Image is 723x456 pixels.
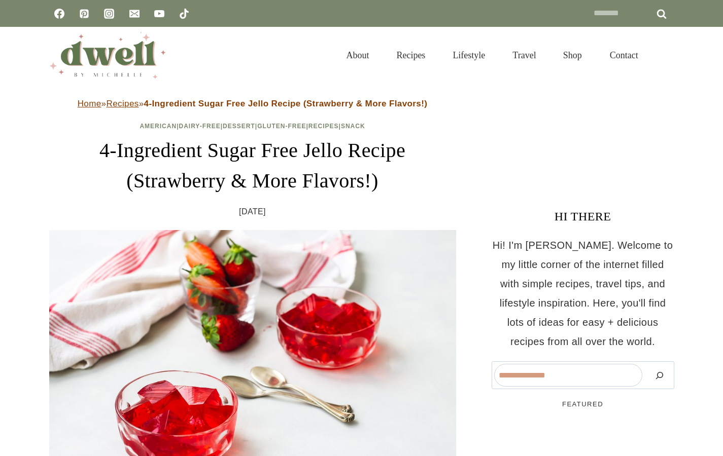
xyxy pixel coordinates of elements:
[99,4,119,24] a: Instagram
[341,123,365,130] a: Snack
[492,399,674,409] h5: FEATURED
[596,37,652,73] a: Contact
[239,204,266,219] time: [DATE]
[549,37,596,73] a: Shop
[78,99,101,108] a: Home
[106,99,139,108] a: Recipes
[257,123,306,130] a: Gluten-Free
[124,4,145,24] a: Email
[439,37,499,73] a: Lifestyle
[140,123,365,130] span: | | | | |
[74,4,94,24] a: Pinterest
[308,123,339,130] a: Recipes
[174,4,194,24] a: TikTok
[149,4,169,24] a: YouTube
[647,364,672,387] button: Search
[223,123,255,130] a: Dessert
[657,47,674,64] button: View Search Form
[492,207,674,225] h3: HI THERE
[49,4,70,24] a: Facebook
[179,123,220,130] a: Dairy-Free
[332,37,383,73] a: About
[332,37,651,73] nav: Primary Navigation
[49,135,456,196] h1: 4-Ingredient Sugar Free Jello Recipe (Strawberry & More Flavors!)
[383,37,439,73] a: Recipes
[49,32,166,79] img: DWELL by michelle
[492,236,674,351] p: Hi! I'm [PERSON_NAME]. Welcome to my little corner of the internet filled with simple recipes, tr...
[499,37,549,73] a: Travel
[78,99,428,108] span: » »
[144,99,428,108] strong: 4-Ingredient Sugar Free Jello Recipe (Strawberry & More Flavors!)
[140,123,177,130] a: American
